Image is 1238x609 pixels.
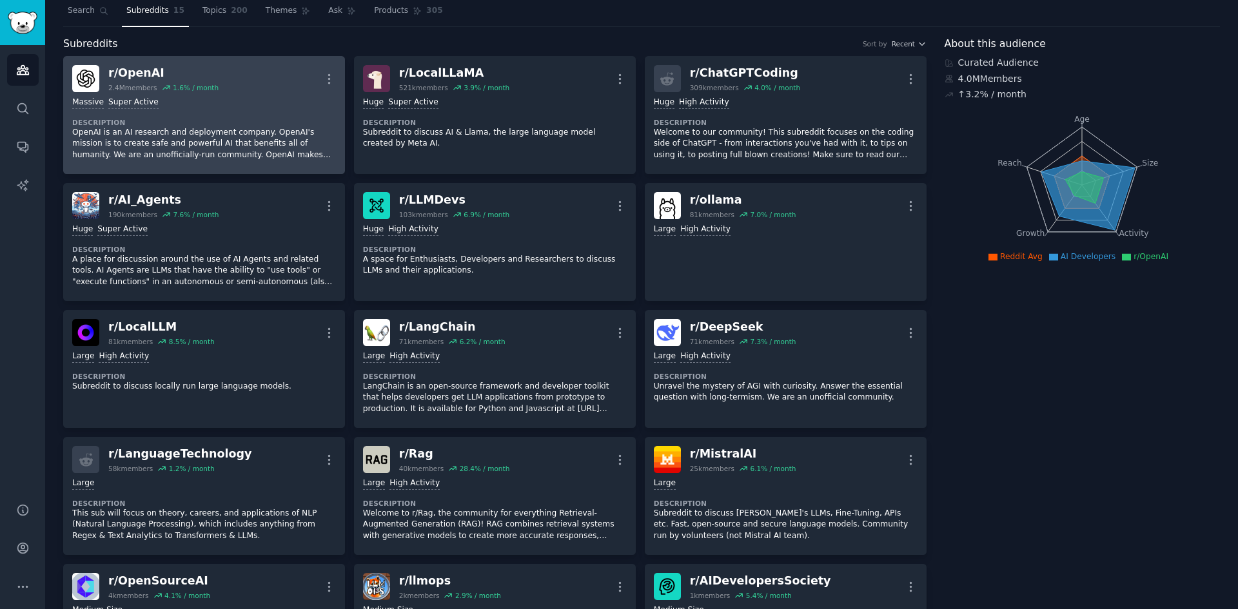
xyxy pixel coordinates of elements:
[654,446,681,473] img: MistralAI
[108,192,219,208] div: r/ AI_Agents
[460,337,506,346] div: 6.2 % / month
[690,192,796,208] div: r/ ollama
[198,1,252,27] a: Topics200
[654,478,676,490] div: Large
[690,210,734,219] div: 81k members
[374,5,408,17] span: Products
[266,5,297,17] span: Themes
[464,210,509,219] div: 6.9 % / month
[399,83,448,92] div: 521k members
[389,351,440,363] div: High Activity
[426,5,443,17] span: 305
[63,183,345,301] a: AI_Agentsr/AI_Agents190kmembers7.6% / monthHugeSuper ActiveDescriptionA place for discussion arou...
[363,351,385,363] div: Large
[399,573,501,589] div: r/ llmops
[399,464,444,473] div: 40k members
[72,65,99,92] img: OpenAI
[363,508,627,542] p: Welcome to r/Rag, the community for everything Retrieval-Augmented Generation (RAG)! RAG combines...
[169,337,215,346] div: 8.5 % / month
[1000,252,1043,261] span: Reddit Avg
[455,591,501,600] div: 2.9 % / month
[363,446,390,473] img: Rag
[750,464,796,473] div: 6.1 % / month
[108,319,215,335] div: r/ LocalLLM
[1016,229,1045,238] tspan: Growth
[63,56,345,174] a: OpenAIr/OpenAI2.4Mmembers1.6% / monthMassiveSuper ActiveDescriptionOpenAI is an AI research and d...
[72,478,94,490] div: Large
[690,83,739,92] div: 309k members
[363,245,627,254] dt: Description
[892,39,915,48] span: Recent
[72,319,99,346] img: LocalLLM
[750,210,796,219] div: 7.0 % / month
[328,5,342,17] span: Ask
[363,127,627,150] p: Subreddit to discuss AI & Llama, the large language model created by Meta AI.
[654,499,918,508] dt: Description
[108,97,159,109] div: Super Active
[363,499,627,508] dt: Description
[72,192,99,219] img: AI_Agents
[97,224,148,236] div: Super Active
[892,39,927,48] button: Recent
[231,5,248,17] span: 200
[654,381,918,403] p: Unravel the mystery of AGI with curiosity. Answer the essential question with long-termism. We ar...
[654,97,674,109] div: Huge
[654,508,918,542] p: Subreddit to discuss [PERSON_NAME]'s LLMs, Fine-Tuning, APIs etc. Fast, open-source and secure la...
[72,508,336,542] p: This sub will focus on theory, careers, and applications of NLP (Natural Language Processing), wh...
[690,464,734,473] div: 25k members
[754,83,800,92] div: 4.0 % / month
[654,118,918,127] dt: Description
[72,351,94,363] div: Large
[654,372,918,381] dt: Description
[72,224,93,236] div: Huge
[363,372,627,381] dt: Description
[680,351,731,363] div: High Activity
[750,337,796,346] div: 7.3 % / month
[72,381,336,392] p: Subreddit to discuss locally run large language models.
[354,310,636,428] a: LangChainr/LangChain71kmembers6.2% / monthLargeHigh ActivityDescriptionLangChain is an open-sourc...
[690,591,731,600] div: 1k members
[324,1,360,27] a: Ask
[363,478,385,490] div: Large
[202,5,226,17] span: Topics
[126,5,169,17] span: Subreddits
[997,158,1022,167] tspan: Reach
[690,446,796,462] div: r/ MistralAI
[108,464,153,473] div: 58k members
[680,224,731,236] div: High Activity
[354,56,636,174] a: LocalLLaMAr/LocalLLaMA521kmembers3.9% / monthHugeSuper ActiveDescriptionSubreddit to discuss AI &...
[399,192,509,208] div: r/ LLMDevs
[68,5,95,17] span: Search
[173,210,219,219] div: 7.6 % / month
[363,319,390,346] img: LangChain
[369,1,447,27] a: Products305
[945,56,1221,70] div: Curated Audience
[108,446,251,462] div: r/ LanguageTechnology
[363,65,390,92] img: LocalLLaMA
[399,446,509,462] div: r/ Rag
[363,381,627,415] p: LangChain is an open-source framework and developer toolkit that helps developers get LLM applica...
[173,83,219,92] div: 1.6 % / month
[746,591,792,600] div: 5.4 % / month
[72,118,336,127] dt: Description
[363,97,384,109] div: Huge
[72,245,336,254] dt: Description
[645,183,927,301] a: ollamar/ollama81kmembers7.0% / monthLargeHigh Activity
[1134,252,1168,261] span: r/OpenAI
[654,573,681,600] img: AIDevelopersSociety
[72,254,336,288] p: A place for discussion around the use of AI Agents and related tools. AI Agents are LLMs that hav...
[945,72,1221,86] div: 4.0M Members
[72,127,336,161] p: OpenAI is an AI research and deployment company. OpenAI's mission is to create safe and powerful ...
[108,65,219,81] div: r/ OpenAI
[399,210,448,219] div: 103k members
[654,127,918,161] p: Welcome to our community! This subreddit focuses on the coding side of ChatGPT - from interaction...
[399,591,440,600] div: 2k members
[460,464,510,473] div: 28.4 % / month
[363,118,627,127] dt: Description
[654,351,676,363] div: Large
[108,337,153,346] div: 81k members
[399,65,509,81] div: r/ LocalLLaMA
[645,437,927,555] a: MistralAIr/MistralAI25kmembers6.1% / monthLargeDescriptionSubreddit to discuss [PERSON_NAME]'s LL...
[399,337,444,346] div: 71k members
[690,65,800,81] div: r/ ChatGPTCoding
